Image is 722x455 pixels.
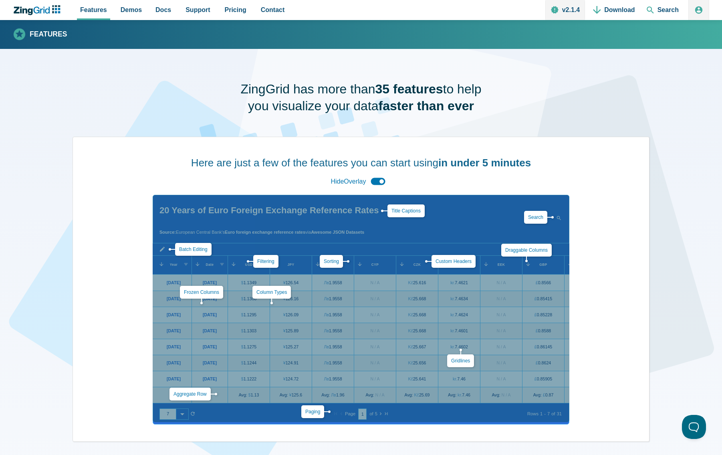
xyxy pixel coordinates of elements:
a: ZingChart Logo. Click to return to the homepage [13,5,65,15]
a: Custom Headers [436,259,472,264]
span: Support [186,4,210,15]
a: Column Types [256,289,287,295]
a: Search [528,214,543,220]
strong: faster than ever [379,99,474,113]
span: Demos [121,4,142,15]
span: Pricing [225,4,246,15]
a: Draggable Columns [505,247,548,253]
iframe: Toggle Customer Support [682,415,706,439]
a: Filtering [257,259,274,264]
span: Contact [261,4,285,15]
a: Paging [305,409,320,415]
h1: ZingGrid has more than to help you visualize your data [231,81,491,114]
span: Docs [155,4,171,15]
strong: in under 5 minutes [438,157,531,169]
a: Sorting [324,259,339,264]
strong: Features [30,31,67,38]
a: Aggregate Row [173,391,207,397]
a: Title Captions [391,208,421,214]
a: Batch Editing [179,247,208,252]
a: Gridlines [451,358,470,364]
strong: 35 features [375,82,443,96]
span: Features [80,4,107,15]
h2: Here are just a few of the features you can start using [79,156,643,170]
a: Frozen Columns [184,289,219,295]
